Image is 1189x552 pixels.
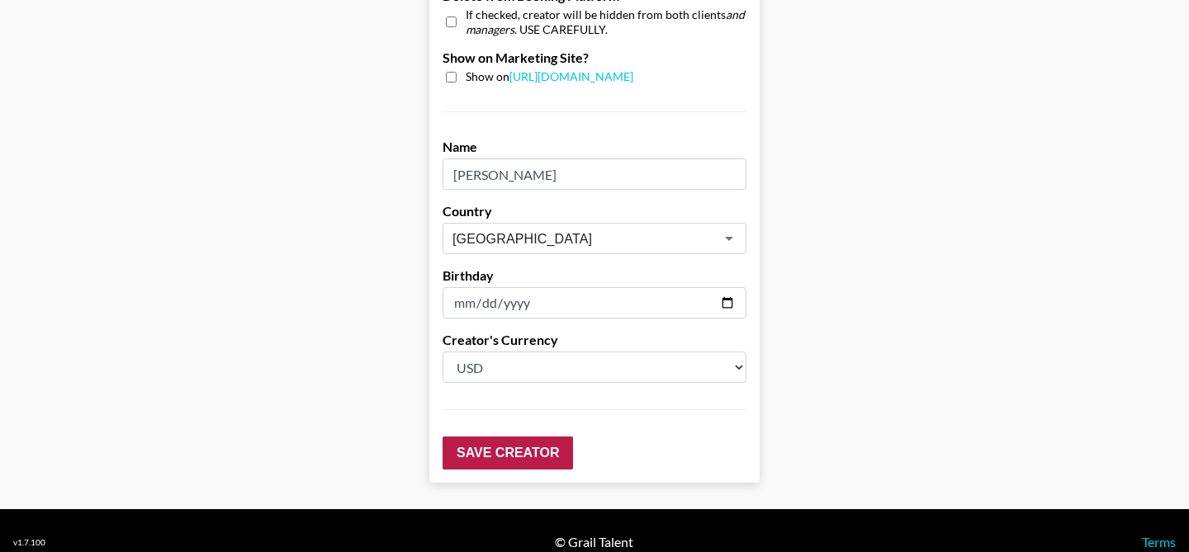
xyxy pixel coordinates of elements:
[443,436,573,469] input: Save Creator
[443,332,746,348] label: Creator's Currency
[466,7,746,36] span: If checked, creator will be hidden from both clients . USE CAREFULLY.
[466,7,745,36] em: and managers
[466,69,633,85] span: Show on
[443,267,746,284] label: Birthday
[443,203,746,219] label: Country
[1142,534,1176,550] a: Terms
[509,69,633,83] a: [URL][DOMAIN_NAME]
[13,537,45,548] div: v 1.7.100
[443,50,746,66] label: Show on Marketing Site?
[718,227,741,250] button: Open
[555,534,633,550] div: © Grail Talent
[443,139,746,155] label: Name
